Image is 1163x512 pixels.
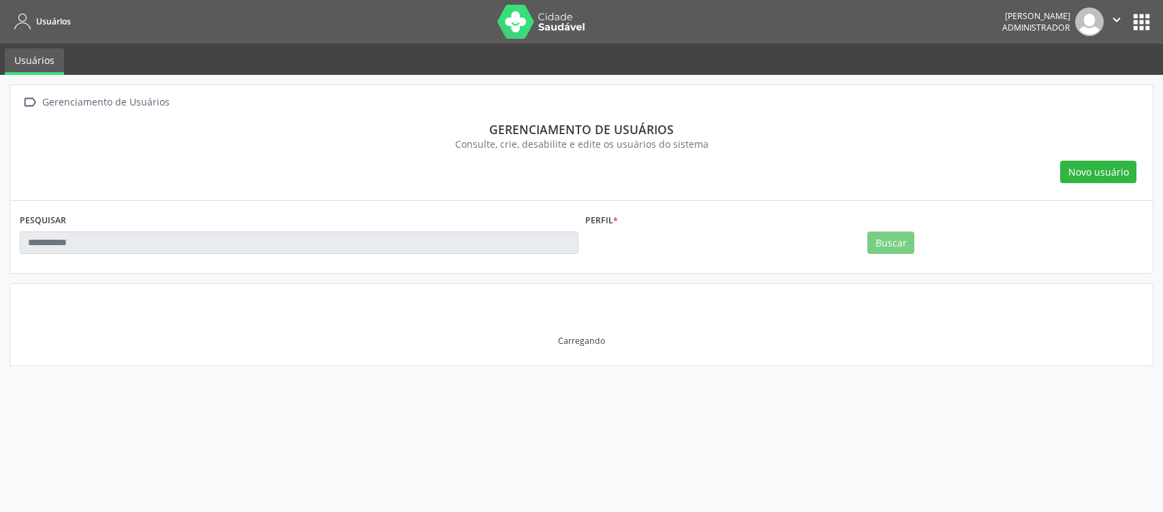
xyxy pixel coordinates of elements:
[10,10,71,33] a: Usuários
[1002,22,1070,33] span: Administrador
[20,210,66,231] label: PESQUISAR
[867,231,914,255] button: Buscar
[1075,7,1104,36] img: img
[29,137,1134,151] div: Consulte, crie, desabilite e edite os usuários do sistema
[29,122,1134,137] div: Gerenciamento de usuários
[1060,161,1136,184] button: Novo usuário
[1109,12,1124,27] i: 
[20,93,40,112] i: 
[40,93,172,112] div: Gerenciamento de Usuários
[1068,165,1129,179] span: Novo usuário
[1130,10,1153,34] button: apps
[558,335,605,347] div: Carregando
[5,48,64,75] a: Usuários
[1002,10,1070,22] div: [PERSON_NAME]
[36,16,71,27] span: Usuários
[20,93,172,112] a:  Gerenciamento de Usuários
[1104,7,1130,36] button: 
[585,210,618,231] label: Perfil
